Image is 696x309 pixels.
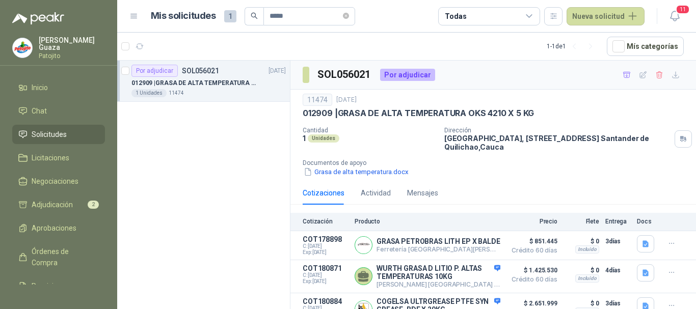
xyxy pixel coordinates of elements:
p: COT180871 [303,264,349,272]
p: 012909 | GRASA DE ALTA TEMPERATURA OKS 4210 X 5 KG [303,108,534,119]
p: Patojito [39,53,105,59]
p: Docs [637,218,657,225]
button: Mís categorías [607,37,684,56]
span: Negociaciones [32,176,78,187]
span: $ 1.425.530 [506,264,557,276]
a: Solicitudes [12,125,105,144]
p: GRASA PETROBRAS LITH EP X BALDE [377,237,500,245]
p: Cantidad [303,127,436,134]
p: Precio [506,218,557,225]
a: Aprobaciones [12,218,105,238]
p: 3 días [605,235,631,247]
p: Ferretería [GEOGRAPHIC_DATA][PERSON_NAME] [377,245,500,253]
p: [GEOGRAPHIC_DATA], [STREET_ADDRESS] Santander de Quilichao , Cauca [444,134,671,151]
a: Chat [12,101,105,121]
div: Por adjudicar [131,65,178,77]
img: Company Logo [355,237,372,254]
p: COT178898 [303,235,349,243]
div: Por adjudicar [380,69,435,81]
div: Todas [445,11,466,22]
a: Por adjudicarSOL056021[DATE] 012909 |GRASA DE ALTA TEMPERATURA OKS 4210 X 5 KG1 Unidades11474 [117,61,290,102]
span: $ 851.445 [506,235,557,247]
div: 1 - 1 de 1 [547,38,599,54]
div: Unidades [308,134,339,143]
h1: Mis solicitudes [151,9,216,23]
p: 1 [303,134,306,143]
p: [PERSON_NAME] [GEOGRAPHIC_DATA] [377,280,500,289]
div: 1 Unidades [131,89,167,97]
span: Remisiones [32,280,69,292]
div: Mensajes [407,187,438,199]
span: 1 [224,10,236,22]
span: Solicitudes [32,129,67,140]
p: $ 0 [564,235,599,247]
a: Adjudicación2 [12,195,105,214]
span: Exp: [DATE] [303,278,349,285]
p: $ 0 [564,264,599,276]
span: Órdenes de Compra [32,246,95,268]
p: Entrega [605,218,631,225]
span: Licitaciones [32,152,69,163]
span: Inicio [32,82,48,93]
a: Inicio [12,78,105,97]
p: Producto [355,218,500,225]
a: Licitaciones [12,148,105,167]
p: [DATE] [269,66,286,76]
span: Exp: [DATE] [303,249,349,256]
div: Actividad [361,187,391,199]
span: Crédito 60 días [506,247,557,254]
p: Documentos de apoyo [303,159,692,166]
span: C: [DATE] [303,272,349,278]
span: close-circle [343,11,349,21]
p: 4 días [605,264,631,276]
p: WURTH GRASA D LITIO P. ALTAS TEMPERATURAS 10KG [377,264,500,280]
p: SOL056021 [182,67,219,74]
span: search [251,12,258,19]
span: Aprobaciones [32,222,76,234]
img: Company Logo [13,38,32,58]
img: Logo peakr [12,12,64,24]
button: Nueva solicitud [567,7,645,25]
p: 11474 [169,89,184,97]
p: 012909 | GRASA DE ALTA TEMPERATURA OKS 4210 X 5 KG [131,78,258,88]
button: Grasa de alta temperatura.docx [303,166,410,177]
div: Cotizaciones [303,187,344,199]
button: 11 [665,7,684,25]
p: [DATE] [336,95,357,105]
span: Crédito 60 días [506,276,557,283]
div: 11474 [303,94,332,106]
h3: SOL056021 [317,67,372,82]
div: Incluido [575,245,599,254]
span: Chat [32,105,47,117]
p: COT180884 [303,297,349,305]
p: Flete [564,218,599,225]
span: Adjudicación [32,199,73,210]
span: 2 [88,201,99,209]
p: Cotización [303,218,349,225]
span: C: [DATE] [303,243,349,249]
span: 11 [676,5,690,14]
a: Órdenes de Compra [12,242,105,272]
div: Incluido [575,274,599,283]
p: Dirección [444,127,671,134]
a: Negociaciones [12,172,105,191]
span: close-circle [343,13,349,19]
a: Remisiones [12,276,105,296]
p: [PERSON_NAME] Guaza [39,37,105,51]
